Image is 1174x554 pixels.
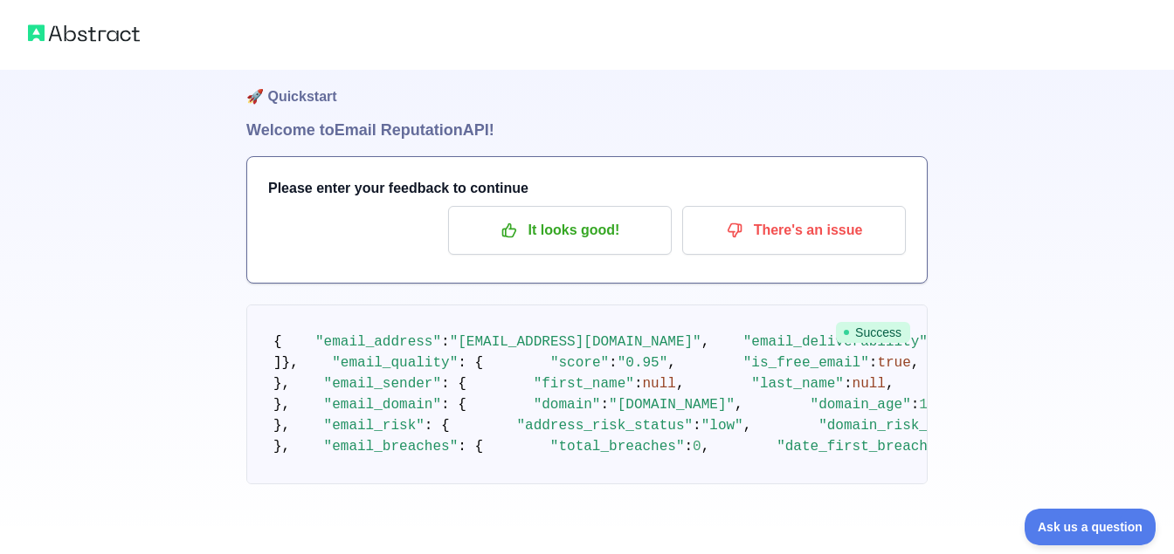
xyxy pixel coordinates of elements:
[516,418,693,434] span: "address_risk_status"
[332,355,458,371] span: "email_quality"
[324,439,459,455] span: "email_breaches"
[743,418,752,434] span: ,
[919,397,961,413] span: 11009
[609,397,735,413] span: "[DOMAIN_NAME]"
[458,439,483,455] span: : {
[600,397,609,413] span: :
[246,118,928,142] h1: Welcome to Email Reputation API!
[682,206,906,255] button: There's an issue
[273,334,282,350] span: {
[695,215,893,245] p: There's an issue
[550,439,685,455] span: "total_breaches"
[448,206,672,255] button: It looks good!
[450,334,701,350] span: "[EMAIL_ADDRESS][DOMAIN_NAME]"
[735,397,743,413] span: ,
[811,397,911,413] span: "domain_age"
[246,51,928,118] h1: 🚀 Quickstart
[441,397,466,413] span: : {
[268,178,906,199] h3: Please enter your feedback to continue
[701,334,710,350] span: ,
[667,355,676,371] span: ,
[324,397,441,413] span: "email_domain"
[441,334,450,350] span: :
[28,21,140,45] img: Abstract logo
[315,334,441,350] span: "email_address"
[634,376,643,392] span: :
[441,376,466,392] span: : {
[693,439,701,455] span: 0
[461,215,659,245] p: It looks good!
[743,355,869,371] span: "is_free_email"
[751,376,844,392] span: "last_name"
[458,355,483,371] span: : {
[869,355,878,371] span: :
[853,376,886,392] span: null
[425,418,450,434] span: : {
[1025,509,1157,545] iframe: Toggle Customer Support
[743,334,928,350] span: "email_deliverability"
[877,355,910,371] span: true
[534,397,601,413] span: "domain"
[324,418,425,434] span: "email_risk"
[550,355,609,371] span: "score"
[676,376,685,392] span: ,
[534,376,634,392] span: "first_name"
[844,376,853,392] span: :
[911,397,920,413] span: :
[684,439,693,455] span: :
[693,418,701,434] span: :
[777,439,953,455] span: "date_first_breached"
[886,376,894,392] span: ,
[609,355,618,371] span: :
[618,355,668,371] span: "0.95"
[836,322,910,343] span: Success
[911,355,920,371] span: ,
[818,418,986,434] span: "domain_risk_status"
[642,376,675,392] span: null
[701,418,743,434] span: "low"
[701,439,710,455] span: ,
[324,376,441,392] span: "email_sender"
